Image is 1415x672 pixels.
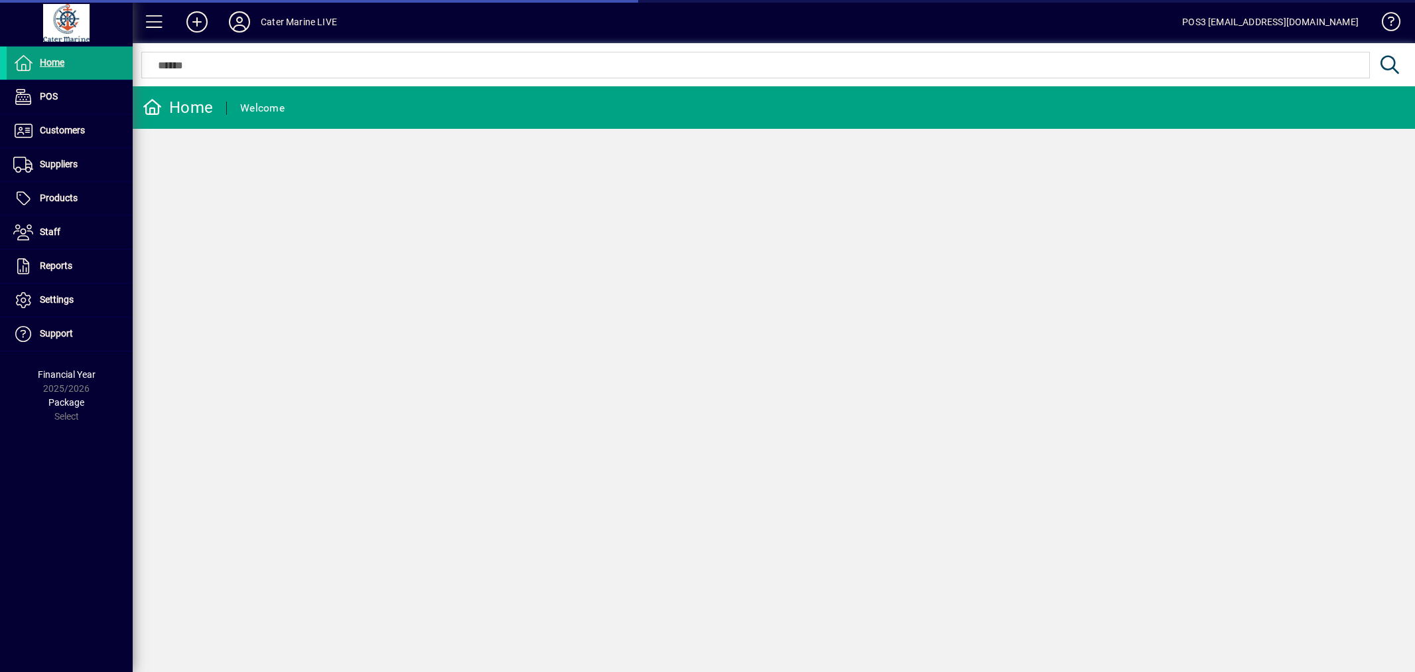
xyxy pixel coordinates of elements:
[7,284,133,317] a: Settings
[40,193,78,203] span: Products
[143,97,213,118] div: Home
[1182,11,1359,33] div: POS3 [EMAIL_ADDRESS][DOMAIN_NAME]
[7,114,133,147] a: Customers
[176,10,218,34] button: Add
[7,250,133,283] a: Reports
[40,328,73,339] span: Support
[218,10,261,34] button: Profile
[7,80,133,114] a: POS
[240,98,285,119] div: Welcome
[40,226,60,237] span: Staff
[48,397,84,408] span: Package
[40,260,72,271] span: Reports
[7,148,133,181] a: Suppliers
[40,159,78,169] span: Suppliers
[38,369,96,380] span: Financial Year
[40,91,58,102] span: POS
[40,294,74,305] span: Settings
[7,182,133,215] a: Products
[7,317,133,351] a: Support
[7,216,133,249] a: Staff
[261,11,337,33] div: Cater Marine LIVE
[1372,3,1398,46] a: Knowledge Base
[40,125,85,135] span: Customers
[40,57,64,68] span: Home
